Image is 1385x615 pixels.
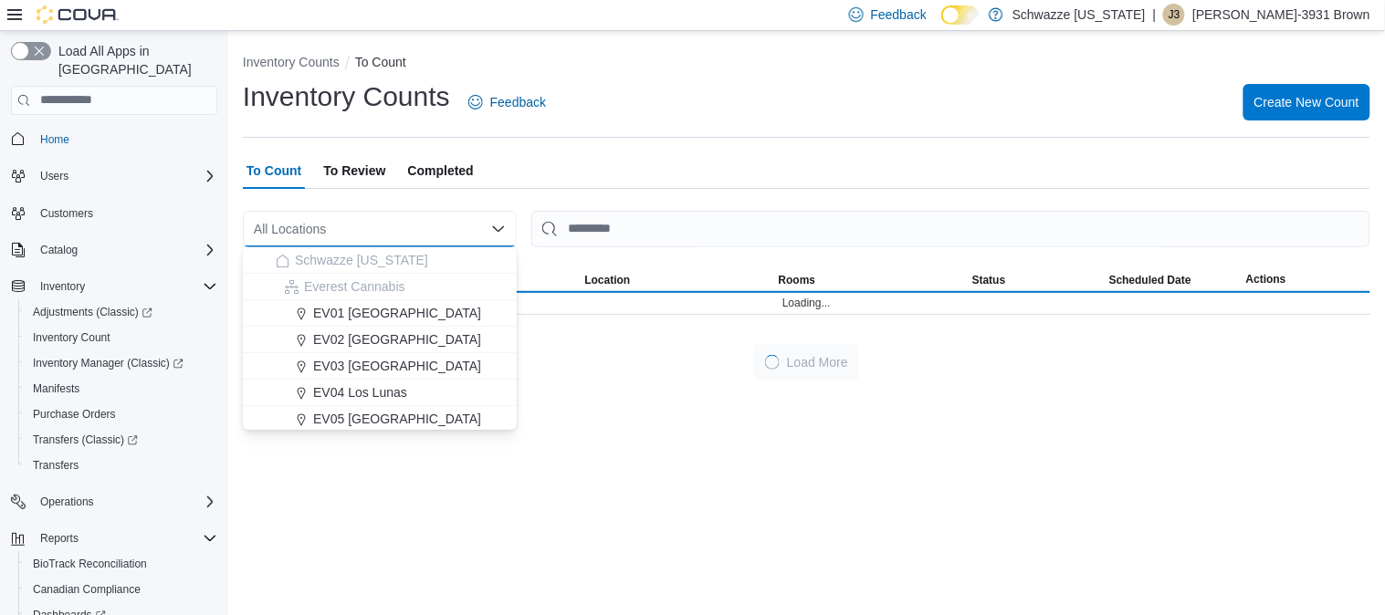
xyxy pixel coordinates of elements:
span: Actions [1246,272,1286,287]
span: Adjustments (Classic) [26,301,217,323]
button: Purchase Orders [18,401,225,427]
span: Transfers [33,458,79,473]
span: Feedback [490,93,546,111]
a: Customers [33,203,100,224]
span: Create New Count [1254,93,1359,111]
p: | [1153,4,1157,26]
span: Loading [765,355,780,370]
p: [PERSON_NAME]-3931 Brown [1192,4,1370,26]
a: Transfers (Classic) [26,429,145,451]
span: Status [972,273,1006,287]
button: Transfers [18,453,225,478]
button: Reports [4,526,225,551]
span: Scheduled Date [1109,273,1191,287]
button: Manifests [18,376,225,401]
span: BioTrack Reconciliation [26,553,217,575]
span: Canadian Compliance [33,582,141,597]
button: EV03 [GEOGRAPHIC_DATA] [243,353,517,380]
button: Users [4,163,225,189]
span: To Count [247,152,301,189]
button: Inventory Counts [243,55,340,69]
span: Inventory [33,276,217,297]
a: Manifests [26,378,87,400]
span: Schwazze [US_STATE] [295,251,428,269]
a: Adjustments (Classic) [26,301,160,323]
button: EV01 [GEOGRAPHIC_DATA] [243,300,517,327]
span: Reports [40,531,79,546]
p: Schwazze [US_STATE] [1013,4,1146,26]
span: Transfers (Classic) [26,429,217,451]
button: Scheduled Date [1106,269,1243,291]
span: EV01 [GEOGRAPHIC_DATA] [313,304,481,322]
button: Create New Count [1243,84,1370,120]
h1: Inventory Counts [243,78,450,115]
span: Transfers [26,454,217,476]
button: Inventory [4,274,225,299]
button: EV02 [GEOGRAPHIC_DATA] [243,327,517,353]
span: Catalog [33,239,217,261]
span: J3 [1169,4,1180,26]
span: Home [33,128,217,151]
button: Home [4,126,225,152]
nav: An example of EuiBreadcrumbs [243,53,1370,75]
span: EV04 Los Lunas [313,383,407,401]
span: Manifests [33,381,79,396]
span: Inventory [40,279,85,294]
span: Location [585,273,631,287]
button: Everest Cannabis [243,274,517,300]
button: Location [582,269,775,291]
button: Catalog [4,237,225,263]
button: Operations [33,491,101,513]
input: Dark Mode [941,5,980,25]
button: BioTrack Reconciliation [18,551,225,577]
span: Transfers (Classic) [33,433,138,447]
span: Feedback [871,5,927,24]
span: Purchase Orders [33,407,116,422]
span: Inventory Count [26,327,217,349]
button: Customers [4,200,225,226]
span: EV03 [GEOGRAPHIC_DATA] [313,357,481,375]
span: Canadian Compliance [26,579,217,600]
span: Purchase Orders [26,403,217,425]
span: EV05 [GEOGRAPHIC_DATA] [313,410,481,428]
div: Javon-3931 Brown [1163,4,1185,26]
span: Inventory Count [33,330,110,345]
button: Rooms [775,269,969,291]
span: To Review [323,152,385,189]
button: Operations [4,489,225,515]
button: To Count [355,55,406,69]
span: Customers [33,202,217,224]
span: Inventory Manager (Classic) [26,352,217,374]
a: Inventory Count [26,327,118,349]
button: Inventory Count [18,325,225,350]
span: Everest Cannabis [304,277,405,296]
img: Cova [37,5,119,24]
a: BioTrack Reconciliation [26,553,154,575]
span: Load All Apps in [GEOGRAPHIC_DATA] [51,42,217,78]
input: This is a search bar. After typing your query, hit enter to filter the results lower in the page. [531,211,1370,247]
span: Operations [33,491,217,513]
span: Rooms [779,273,816,287]
span: Operations [40,495,94,509]
button: Status [969,269,1106,291]
a: Transfers [26,454,86,476]
a: Feedback [461,84,553,120]
span: Customers [40,206,93,221]
span: Manifests [26,378,217,400]
span: Loading... [782,296,831,310]
a: Inventory Manager (Classic) [26,352,191,374]
a: Canadian Compliance [26,579,148,600]
span: Home [40,132,69,147]
button: Catalog [33,239,85,261]
button: Reports [33,527,86,549]
button: Schwazze [US_STATE] [243,247,517,274]
span: Users [33,165,217,187]
button: Inventory [33,276,92,297]
span: Load More [787,353,848,371]
span: Adjustments (Classic) [33,305,152,319]
a: Home [33,129,77,151]
a: Purchase Orders [26,403,123,425]
button: Users [33,165,76,187]
a: Transfers (Classic) [18,427,225,453]
span: Inventory Manager (Classic) [33,356,184,370]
